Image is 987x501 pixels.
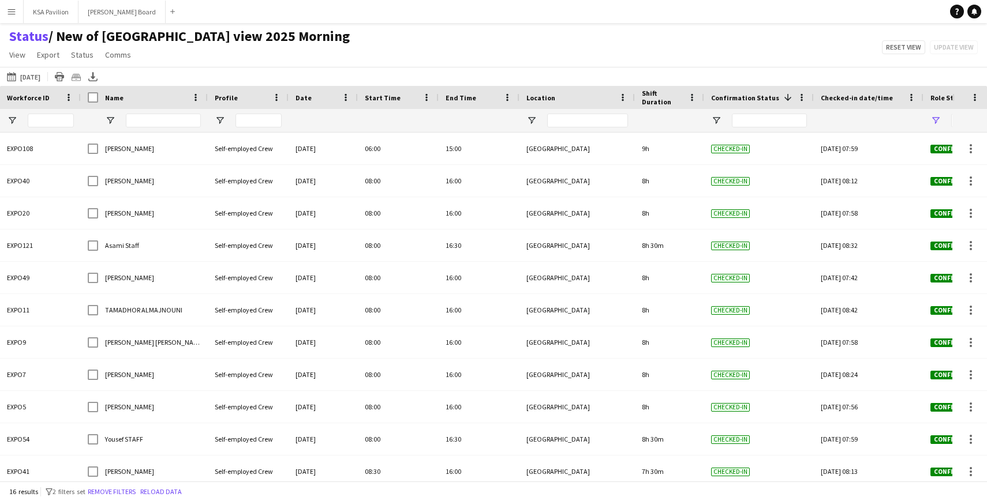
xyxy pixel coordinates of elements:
span: Workforce ID [7,93,50,102]
a: Status [9,28,48,45]
div: [DATE] 07:58 [821,197,917,229]
button: [PERSON_NAME] Board [78,1,166,23]
div: 16:00 [439,326,519,358]
span: Checked-in [711,468,750,476]
div: [GEOGRAPHIC_DATA] [519,359,635,390]
span: Checked-in [711,145,750,153]
div: [DATE] 08:42 [821,294,917,326]
div: [GEOGRAPHIC_DATA] [519,294,635,326]
div: 15:00 [439,133,519,164]
span: Export [37,50,59,60]
span: Name [105,93,124,102]
a: Comms [100,47,136,62]
div: 16:00 [439,262,519,293]
div: 8h [635,326,704,358]
div: [DATE] 07:56 [821,391,917,423]
span: Asami Staff [105,241,139,250]
button: Open Filter Menu [711,115,721,126]
span: Start Time [365,93,401,102]
span: Status [71,50,94,60]
div: [DATE] 08:13 [821,455,917,487]
input: Confirmation Status Filter Input [732,114,807,127]
span: [PERSON_NAME] [105,273,154,282]
a: View [5,47,30,62]
div: 08:00 [358,165,439,197]
div: 8h [635,197,704,229]
div: Self-employed Crew [208,326,289,358]
span: Checked-in [711,371,750,379]
div: [DATE] [289,326,358,358]
div: Self-employed Crew [208,391,289,423]
div: Self-employed Crew [208,133,289,164]
span: Confirmed [930,338,973,347]
div: 7h 30m [635,455,704,487]
div: [DATE] [289,165,358,197]
div: [GEOGRAPHIC_DATA] [519,165,635,197]
span: Confirmed [930,306,973,315]
div: 08:00 [358,326,439,358]
button: [DATE] [5,70,43,84]
button: Reset view [882,40,925,54]
span: Checked-in date/time [821,93,893,102]
button: KSA Pavilion [24,1,78,23]
div: [DATE] [289,197,358,229]
span: [PERSON_NAME] [105,209,154,217]
span: View [9,50,25,60]
app-action-btn: Crew files as ZIP [69,70,83,84]
div: 16:00 [439,165,519,197]
div: [DATE] 08:12 [821,165,917,197]
span: [PERSON_NAME] [105,370,154,379]
div: [DATE] 07:58 [821,326,917,358]
div: [GEOGRAPHIC_DATA] [519,326,635,358]
span: Location [526,93,555,102]
button: Open Filter Menu [105,115,115,126]
div: Self-employed Crew [208,294,289,326]
div: 16:30 [439,229,519,261]
span: Checked-in [711,306,750,315]
span: Profile [215,93,238,102]
div: Self-employed Crew [208,197,289,229]
app-action-btn: Print [53,70,66,84]
span: [PERSON_NAME] [105,144,154,153]
div: [GEOGRAPHIC_DATA] [519,229,635,261]
div: Self-employed Crew [208,455,289,487]
div: Self-employed Crew [208,229,289,261]
span: Confirmed [930,403,973,412]
span: Checked-in [711,435,750,444]
div: 08:00 [358,262,439,293]
div: [DATE] [289,359,358,390]
span: Checked-in [711,177,750,186]
div: 8h [635,359,704,390]
div: [DATE] 08:24 [821,359,917,390]
a: Export [32,47,64,62]
div: [DATE] [289,455,358,487]
span: Checked-in [711,403,750,412]
div: 08:00 [358,294,439,326]
div: Self-employed Crew [208,359,289,390]
div: [GEOGRAPHIC_DATA] [519,133,635,164]
button: Open Filter Menu [215,115,225,126]
span: Confirmed [930,145,973,153]
div: 8h [635,165,704,197]
span: Comms [105,50,131,60]
button: Remove filters [85,485,138,498]
span: [PERSON_NAME] [105,467,154,476]
span: Checked-in [711,209,750,218]
input: Name Filter Input [126,114,201,127]
span: Role Status [930,93,969,102]
button: Open Filter Menu [526,115,537,126]
div: 06:00 [358,133,439,164]
div: 8h 30m [635,229,704,261]
span: 2 filters set [53,487,85,496]
div: Self-employed Crew [208,262,289,293]
div: [DATE] [289,423,358,455]
div: 08:00 [358,359,439,390]
span: Confirmed [930,274,973,282]
div: 16:00 [439,359,519,390]
div: Self-employed Crew [208,165,289,197]
div: [GEOGRAPHIC_DATA] [519,391,635,423]
span: Confirmed [930,468,973,476]
span: Confirmed [930,371,973,379]
div: 16:00 [439,455,519,487]
div: [DATE] [289,262,358,293]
